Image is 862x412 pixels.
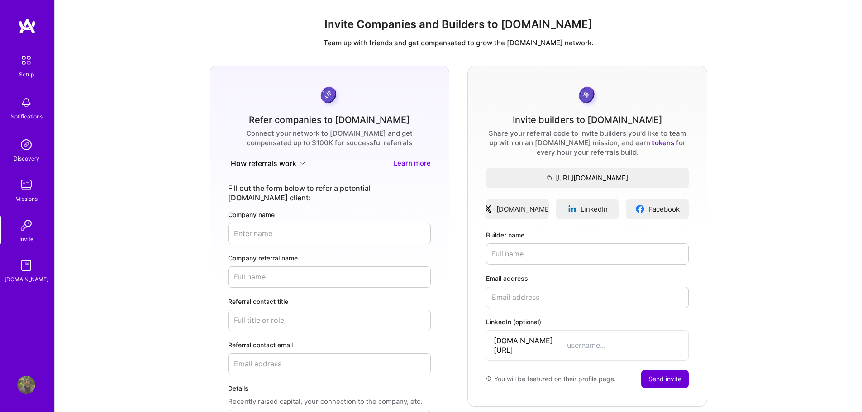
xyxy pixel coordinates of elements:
button: How referrals work [228,158,308,169]
label: Email address [486,274,689,283]
span: LinkedIn [581,204,608,214]
img: facebookLogo [635,204,645,213]
div: Notifications [10,112,43,121]
a: Learn more [394,158,431,169]
a: LinkedIn [556,199,619,219]
input: Full title or role [228,310,431,331]
button: Send invite [641,370,689,388]
label: LinkedIn (optional) [486,317,689,327]
label: Company referral name [228,253,431,263]
label: Company name [228,210,431,219]
span: [DOMAIN_NAME] [496,204,551,214]
img: discovery [17,136,35,154]
img: teamwork [17,176,35,194]
img: linkedinLogo [567,204,577,213]
img: logo [18,18,36,34]
p: Team up with friends and get compensated to grow the [DOMAIN_NAME] network. [62,38,855,47]
div: Setup [19,70,34,79]
img: User Avatar [17,376,35,394]
input: Email address [486,287,689,308]
h1: Invite Companies and Builders to [DOMAIN_NAME] [62,18,855,31]
div: Share your referral code to invite builders you'd like to team up with on an [DOMAIN_NAME] missio... [486,128,689,157]
span: Facebook [648,204,680,214]
input: Email address [228,353,431,374]
span: [DOMAIN_NAME][URL] [494,336,567,355]
input: Enter name [228,223,431,244]
a: [DOMAIN_NAME] [486,199,549,219]
div: You will be featured on their profile page. [486,370,616,388]
input: Full name [486,243,689,265]
label: Builder name [486,230,689,240]
div: Invite [19,234,33,244]
img: xLogo [483,204,493,213]
span: [URL][DOMAIN_NAME] [486,173,689,183]
div: Fill out the form below to refer a potential [DOMAIN_NAME] client: [228,184,431,203]
a: User Avatar [15,376,38,394]
label: Referral contact title [228,297,431,306]
div: Invite builders to [DOMAIN_NAME] [513,115,662,125]
img: grayCoin [576,84,600,108]
label: Referral contact email [228,340,431,350]
img: bell [17,94,35,112]
div: Connect your network to [DOMAIN_NAME] and get compensated up to $100K for successful referrals [228,128,431,147]
input: username... [567,341,681,350]
div: Refer companies to [DOMAIN_NAME] [249,115,410,125]
a: Facebook [626,199,689,219]
a: tokens [652,138,674,147]
img: guide book [17,256,35,275]
p: Recently raised capital, your connection to the company, etc. [228,397,431,406]
img: Invite [17,216,35,234]
div: [DOMAIN_NAME] [5,275,48,284]
label: Details [228,384,431,393]
div: Missions [15,194,38,204]
button: [URL][DOMAIN_NAME] [486,168,689,188]
img: purpleCoin [318,84,341,108]
div: Discovery [14,154,39,163]
img: setup [17,51,36,70]
input: Full name [228,266,431,288]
